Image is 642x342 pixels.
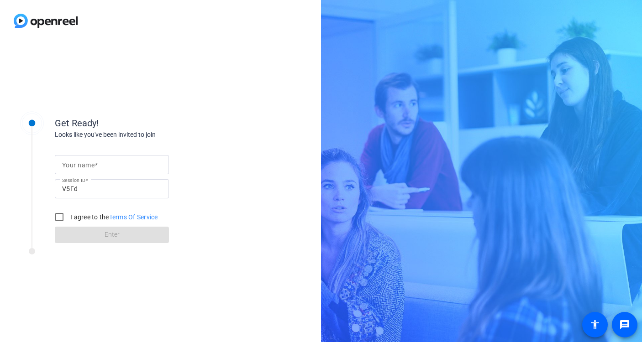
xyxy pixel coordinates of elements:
div: Get Ready! [55,116,237,130]
mat-label: Session ID [62,177,85,183]
label: I agree to the [68,212,158,222]
mat-icon: message [619,319,630,330]
mat-label: Your name [62,161,95,169]
mat-icon: accessibility [589,319,600,330]
a: Terms Of Service [109,213,158,221]
div: Looks like you've been invited to join [55,130,237,140]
